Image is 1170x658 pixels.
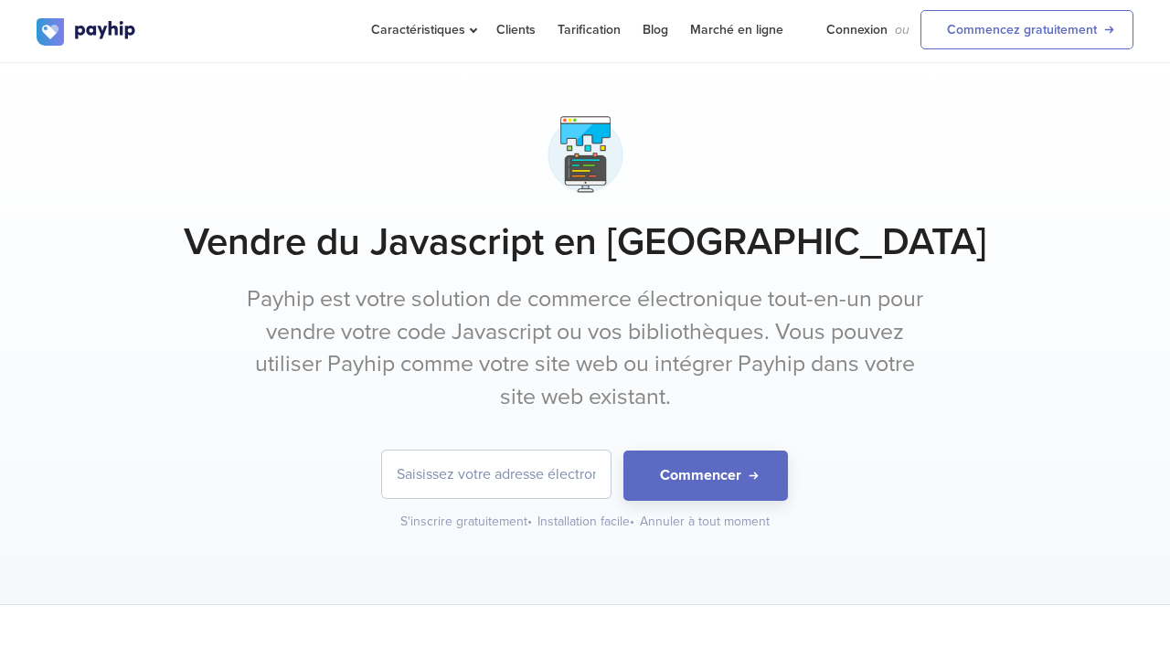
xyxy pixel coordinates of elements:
div: Installation facile [537,513,636,531]
div: S'inscrire gratuitement [400,513,534,531]
button: Commencer [623,451,788,501]
span: Caractéristiques [371,22,474,37]
div: Annuler à tout moment [640,513,770,531]
h1: Vendre du Javascript en [GEOGRAPHIC_DATA] [37,219,1133,265]
span: • [630,514,634,529]
img: app-coding-fqfu0c0hj7f8nwbed0lqr.png [539,109,632,201]
img: logo.svg [37,18,137,46]
input: Saisissez votre adresse électronique [382,451,611,498]
span: • [527,514,532,529]
a: Commencez gratuitement [920,10,1133,49]
p: Payhip est votre solution de commerce électronique tout-en-un pour vendre votre code Javascript o... [242,283,928,414]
